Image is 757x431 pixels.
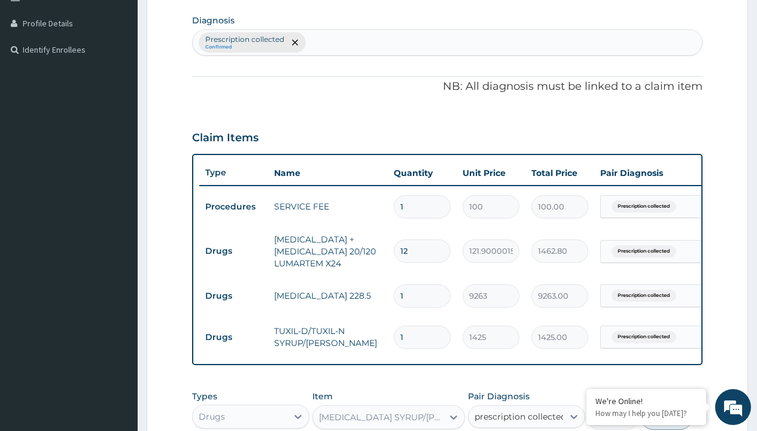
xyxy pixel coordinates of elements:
[205,35,284,44] p: Prescription collected
[612,331,676,343] span: Prescription collected
[199,285,268,307] td: Drugs
[319,411,445,423] div: [MEDICAL_DATA] SYRUP/[PERSON_NAME]
[69,135,165,256] span: We're online!
[199,196,268,218] td: Procedures
[268,227,388,275] td: [MEDICAL_DATA] + [MEDICAL_DATA] 20/120 LUMARTEM X24
[595,408,697,418] p: How may I help you today?
[199,162,268,184] th: Type
[205,44,284,50] small: Confirmed
[594,161,726,185] th: Pair Diagnosis
[525,161,594,185] th: Total Price
[199,411,225,423] div: Drugs
[268,161,388,185] th: Name
[312,390,333,402] label: Item
[595,396,697,406] div: We're Online!
[22,60,48,90] img: d_794563401_company_1708531726252_794563401
[612,290,676,302] span: Prescription collected
[457,161,525,185] th: Unit Price
[199,326,268,348] td: Drugs
[612,245,676,257] span: Prescription collected
[192,14,235,26] label: Diagnosis
[199,240,268,262] td: Drugs
[196,6,225,35] div: Minimize live chat window
[388,161,457,185] th: Quantity
[268,319,388,355] td: TUXIL-D/TUXIL-N SYRUP/[PERSON_NAME]
[192,132,259,145] h3: Claim Items
[268,284,388,308] td: [MEDICAL_DATA] 228.5
[192,391,217,402] label: Types
[612,201,676,213] span: Prescription collected
[468,390,530,402] label: Pair Diagnosis
[6,296,228,338] textarea: Type your message and hit 'Enter'
[62,67,201,83] div: Chat with us now
[290,37,300,48] span: remove selection option
[268,195,388,218] td: SERVICE FEE
[192,79,703,95] p: NB: All diagnosis must be linked to a claim item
